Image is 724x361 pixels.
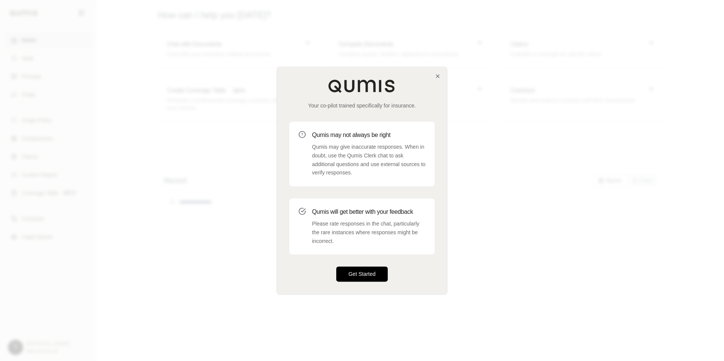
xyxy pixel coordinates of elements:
[289,102,435,109] p: Your co-pilot trained specifically for insurance.
[336,267,388,282] button: Get Started
[312,219,426,245] p: Please rate responses in the chat, particularly the rare instances where responses might be incor...
[312,207,426,216] h3: Qumis will get better with your feedback
[312,131,426,140] h3: Qumis may not always be right
[328,79,396,93] img: Qumis Logo
[312,143,426,177] p: Qumis may give inaccurate responses. When in doubt, use the Qumis Clerk chat to ask additional qu...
